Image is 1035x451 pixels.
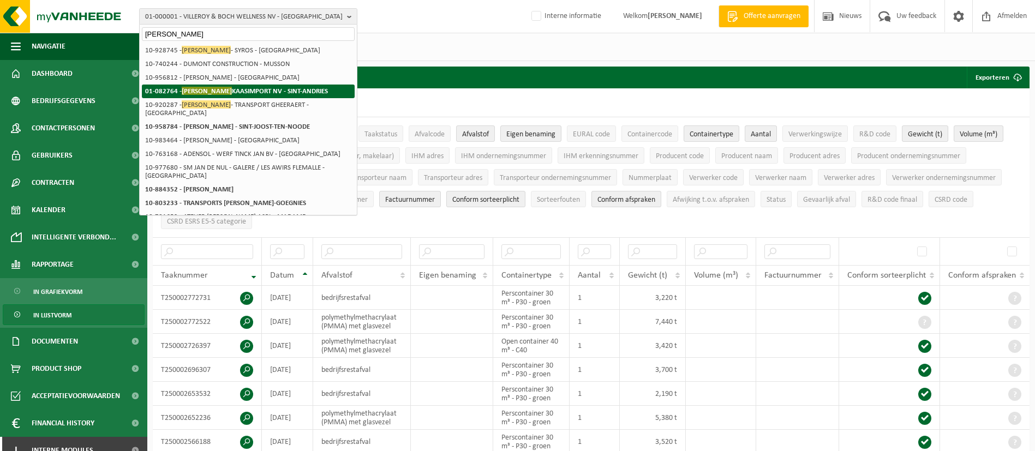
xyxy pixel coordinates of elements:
[161,213,252,229] button: CSRD ESRS E5-5 categorieCSRD ESRS E5-5 categorie: Activate to sort
[142,57,355,71] li: 10-740244 - DUMONT CONSTRUCTION - MUSSON
[493,358,570,382] td: Perscontainer 30 m³ - P30 - groen
[847,271,926,280] span: Conform sorteerplicht
[153,286,262,310] td: T250002772731
[142,210,355,232] li: 10-781652 - ATELIER [PERSON_NAME] ASBL - MADAME [PERSON_NAME]
[142,134,355,147] li: 10-983464 - [PERSON_NAME] - [GEOGRAPHIC_DATA]
[321,271,352,280] span: Afvalstof
[32,410,94,437] span: Financial History
[167,218,246,226] span: CSRD ESRS E5-5 categorie
[967,67,1028,88] button: Exporteren
[506,130,555,139] span: Eigen benaming
[409,125,451,142] button: AfvalcodeAfvalcode: Activate to sort
[764,271,822,280] span: Factuurnummer
[570,334,620,358] td: 1
[153,334,262,358] td: T250002726397
[673,196,749,204] span: Afwijking t.o.v. afspraken
[262,406,313,430] td: [DATE]
[313,382,411,406] td: bedrijfsrestafval
[313,406,411,430] td: polymethylmethacrylaat (PMMA) met glasvezel
[424,174,482,182] span: Transporteur adres
[142,147,355,161] li: 10-763168 - ADENSOL - WERF TINCK JAN BV - [GEOGRAPHIC_DATA]
[153,382,262,406] td: T250002653532
[153,310,262,334] td: T250002772522
[689,174,738,182] span: Verwerker code
[861,191,923,207] button: R&D code finaalR&amp;D code finaal: Activate to sort
[902,125,948,142] button: Gewicht (t)Gewicht (t): Activate to sort
[364,130,397,139] span: Taakstatus
[783,147,846,164] button: Producent adresProducent adres: Activate to sort
[32,224,116,251] span: Intelligente verbond...
[182,100,231,109] span: [PERSON_NAME]
[620,334,686,358] td: 3,420 t
[570,358,620,382] td: 1
[32,142,73,169] span: Gebruikers
[455,147,552,164] button: IHM ondernemingsnummerIHM ondernemingsnummer: Activate to sort
[501,271,552,280] span: Containertype
[623,169,678,185] button: NummerplaatNummerplaat: Activate to sort
[446,191,525,207] button: Conform sorteerplicht : Activate to sort
[493,334,570,358] td: Open container 40 m³ - C40
[749,169,812,185] button: Verwerker naamVerwerker naam: Activate to sort
[145,87,328,95] strong: 01-082764 - KAASIMPORT NV - SINT-ANDRIES
[342,169,412,185] button: Transporteur naamTransporteur naam: Activate to sort
[857,152,960,160] span: Producent ondernemingsnummer
[851,147,966,164] button: Producent ondernemingsnummerProducent ondernemingsnummer: Activate to sort
[500,174,611,182] span: Transporteur ondernemingsnummer
[620,310,686,334] td: 7,440 t
[531,191,586,207] button: SorteerfoutenSorteerfouten: Activate to sort
[529,8,601,25] label: Interne informatie
[493,310,570,334] td: Perscontainer 30 m³ - P30 - groen
[33,281,82,302] span: In grafiekvorm
[262,382,313,406] td: [DATE]
[32,87,95,115] span: Bedrijfsgegevens
[886,169,1002,185] button: Verwerker ondernemingsnummerVerwerker ondernemingsnummer: Activate to sort
[32,382,120,410] span: Acceptatievoorwaarden
[358,125,403,142] button: TaakstatusTaakstatus: Activate to sort
[570,406,620,430] td: 1
[573,130,610,139] span: EURAL code
[537,196,580,204] span: Sorteerfouten
[690,130,733,139] span: Containertype
[153,358,262,382] td: T250002696307
[493,382,570,406] td: Perscontainer 30 m³ - P30 - groen
[32,33,65,60] span: Navigatie
[667,191,755,207] button: Afwijking t.o.v. afsprakenAfwijking t.o.v. afspraken: Activate to sort
[719,5,809,27] a: Offerte aanvragen
[741,11,803,22] span: Offerte aanvragen
[32,60,73,87] span: Dashboard
[32,169,74,196] span: Contracten
[493,406,570,430] td: Perscontainer 30 m³ - P30 - groen
[803,196,850,204] span: Gevaarlijk afval
[145,123,310,130] strong: 10-958784 - [PERSON_NAME] - SINT-JOOST-TEN-NOODE
[348,174,406,182] span: Transporteur naam
[929,191,973,207] button: CSRD codeCSRD code: Activate to sort
[788,130,842,139] span: Verwerkingswijze
[3,304,145,325] a: In lijstvorm
[415,130,445,139] span: Afvalcode
[564,152,638,160] span: IHM erkenningsnummer
[745,125,777,142] button: AantalAantal: Activate to sort
[33,305,71,326] span: In lijstvorm
[142,161,355,183] li: 10-977680 - SM JAN DE NUL - GALERE / LES AWIRS FLEMALLE - [GEOGRAPHIC_DATA]
[145,186,234,193] strong: 10-884352 - [PERSON_NAME]
[418,169,488,185] button: Transporteur adresTransporteur adres: Activate to sort
[597,196,655,204] span: Conform afspraken
[3,281,145,302] a: In grafiekvorm
[262,334,313,358] td: [DATE]
[379,191,441,207] button: FactuurnummerFactuurnummer: Activate to sort
[694,271,738,280] span: Volume (m³)
[182,87,232,95] span: [PERSON_NAME]
[405,147,450,164] button: IHM adresIHM adres: Activate to sort
[715,147,778,164] button: Producent naamProducent naam: Activate to sort
[948,271,1016,280] span: Conform afspraken
[954,125,1003,142] button: Volume (m³)Volume (m³): Activate to sort
[456,125,495,142] button: AfvalstofAfvalstof: Activate to sort
[567,125,616,142] button: EURAL codeEURAL code: Activate to sort
[385,196,435,204] span: Factuurnummer
[868,196,917,204] span: R&D code finaal
[620,358,686,382] td: 3,700 t
[32,328,78,355] span: Documenten
[721,152,772,160] span: Producent naam
[493,286,570,310] td: Perscontainer 30 m³ - P30 - groen
[500,125,561,142] button: Eigen benamingEigen benaming: Activate to sort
